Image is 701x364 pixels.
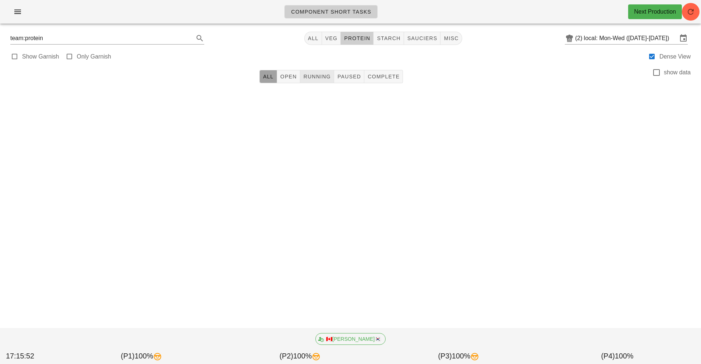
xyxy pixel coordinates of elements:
button: veg [322,32,341,45]
span: misc [443,35,459,41]
button: Paused [334,70,364,83]
button: starch [373,32,404,45]
div: Next Production [634,7,676,16]
span: Component Short Tasks [291,9,371,15]
a: Component Short Tasks [284,5,378,18]
div: (2) [575,35,584,42]
label: Show Garnish [22,53,59,60]
button: misc [440,32,462,45]
span: sauciers [407,35,438,41]
button: All [259,70,277,83]
button: Running [300,70,334,83]
span: Running [303,74,331,79]
label: Dense View [659,53,691,60]
button: protein [341,32,373,45]
span: starch [376,35,400,41]
button: Open [277,70,300,83]
span: All [263,74,274,79]
span: Open [280,74,297,79]
span: veg [325,35,338,41]
button: All [304,32,322,45]
span: protein [344,35,370,41]
label: show data [664,69,691,76]
button: Complete [364,70,403,83]
span: All [308,35,319,41]
span: Paused [337,74,361,79]
label: Only Garnish [77,53,111,60]
span: Complete [367,74,400,79]
button: sauciers [404,32,441,45]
